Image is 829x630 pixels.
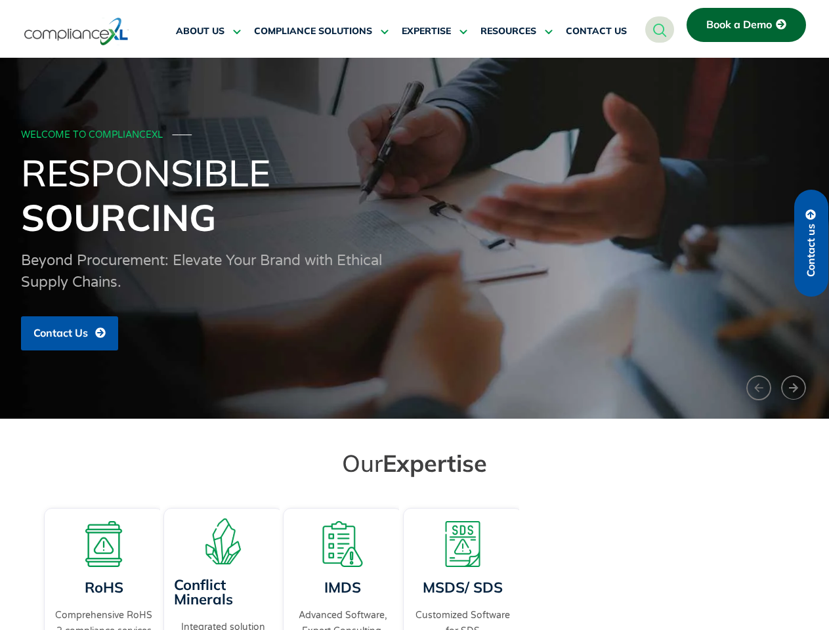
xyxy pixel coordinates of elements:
span: Contact us [805,224,817,277]
a: CONTACT US [566,16,627,47]
span: RESOURCES [480,26,536,37]
a: Conflict Minerals [174,576,233,608]
span: EXPERTISE [402,26,451,37]
h2: Our [47,448,782,478]
img: A representation of minerals [200,518,246,564]
img: A warning board with SDS displaying [440,521,486,567]
a: ABOUT US [176,16,241,47]
span: Book a Demo [706,19,772,31]
img: A list board with a warning [320,521,366,567]
span: ABOUT US [176,26,224,37]
span: Beyond Procurement: Elevate Your Brand with Ethical Supply Chains. [21,252,382,291]
a: MSDS/ SDS [423,578,503,597]
a: Contact us [794,190,828,297]
span: ─── [173,129,192,140]
a: IMDS [324,578,361,597]
span: COMPLIANCE SOLUTIONS [254,26,372,37]
a: RoHS [84,578,123,597]
a: Contact Us [21,316,118,350]
span: CONTACT US [566,26,627,37]
a: RESOURCES [480,16,553,47]
a: EXPERTISE [402,16,467,47]
img: A board with a warning sign [81,521,127,567]
span: Expertise [383,448,487,478]
img: logo-one.svg [24,16,129,47]
a: navsearch-button [645,16,674,43]
span: Contact Us [33,327,88,339]
span: Sourcing [21,194,216,240]
h1: Responsible [21,150,809,240]
a: COMPLIANCE SOLUTIONS [254,16,389,47]
a: Book a Demo [687,8,806,42]
div: WELCOME TO COMPLIANCEXL [21,130,805,141]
